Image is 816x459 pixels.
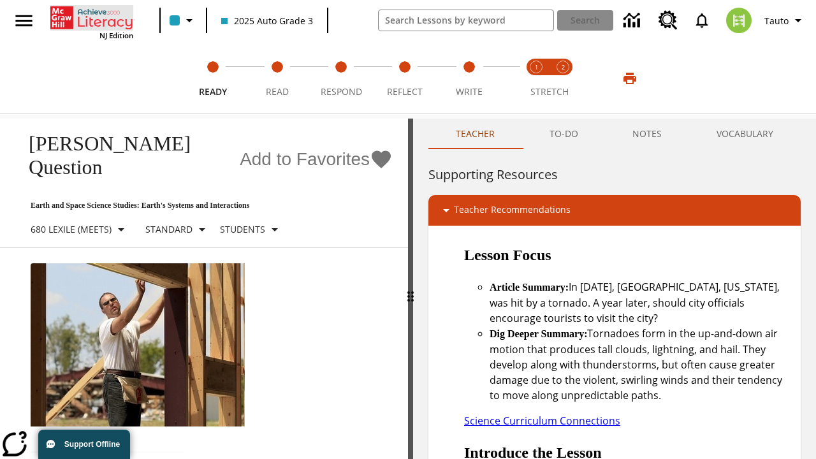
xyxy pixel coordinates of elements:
[304,43,378,113] button: Respond step 3 of 5
[456,85,483,98] span: Write
[689,119,801,149] button: VOCABULARY
[454,203,571,218] p: Teacher Recommendations
[428,195,801,226] div: Teacher Recommendations
[266,85,289,98] span: Read
[220,222,265,236] p: Students
[759,9,811,32] button: Profile/Settings
[31,263,245,426] img: image
[321,85,362,98] span: Respond
[240,43,314,113] button: Read step 2 of 5
[413,119,816,459] div: activity
[428,119,801,149] div: Instructional Panel Tabs
[685,4,718,37] a: Notifications
[199,85,227,98] span: Ready
[490,328,587,339] strong: Dig Deeper Summary:
[490,282,569,293] strong: Article Summary:
[240,149,393,171] button: Add to Favorites - Joplin's Question
[544,43,581,113] button: Stretch Respond step 2 of 2
[5,2,43,40] button: Open side menu
[15,132,233,179] h1: [PERSON_NAME] Question
[490,279,790,326] li: In [DATE], [GEOGRAPHIC_DATA], [US_STATE], was hit by a tornado. A year later, should city officia...
[530,85,569,98] span: STRETCH
[379,10,554,31] input: search field
[432,43,506,113] button: Write step 5 of 5
[651,3,685,38] a: Resource Center, Will open in new tab
[140,218,215,241] button: Scaffolds, Standard
[215,218,288,241] button: Select Student
[609,67,650,90] button: Print
[38,430,130,459] button: Support Offline
[221,14,313,27] span: 2025 Auto Grade 3
[522,119,606,149] button: TO-DO
[368,43,442,113] button: Reflect step 4 of 5
[606,119,690,149] button: NOTES
[64,440,120,449] span: Support Offline
[518,43,555,113] button: Stretch Read step 1 of 2
[764,14,789,27] span: Tauto
[535,63,538,71] text: 1
[718,4,759,37] button: Select a new avatar
[240,149,370,170] span: Add to Favorites
[31,222,112,236] p: 680 Lexile (Meets)
[176,43,250,113] button: Ready step 1 of 5
[464,244,790,266] h2: Lesson Focus
[726,8,752,33] img: avatar image
[145,222,193,236] p: Standard
[99,31,133,40] span: NJ Edition
[562,63,565,71] text: 2
[164,9,202,32] button: Class color is light blue. Change class color
[15,201,393,210] p: Earth and Space Science Studies: Earth's Systems and Interactions
[25,218,134,241] button: Select Lexile, 680 Lexile (Meets)
[50,4,133,40] div: Home
[408,119,413,459] div: Press Enter or Spacebar and then press right and left arrow keys to move the slider
[387,85,423,98] span: Reflect
[428,119,522,149] button: Teacher
[616,3,651,38] a: Data Center
[464,414,620,428] a: Science Curriculum Connections
[428,164,801,185] h6: Supporting Resources
[490,326,790,403] li: Tornadoes form in the up-and-down air motion that produces tall clouds, lightning, and hail. They...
